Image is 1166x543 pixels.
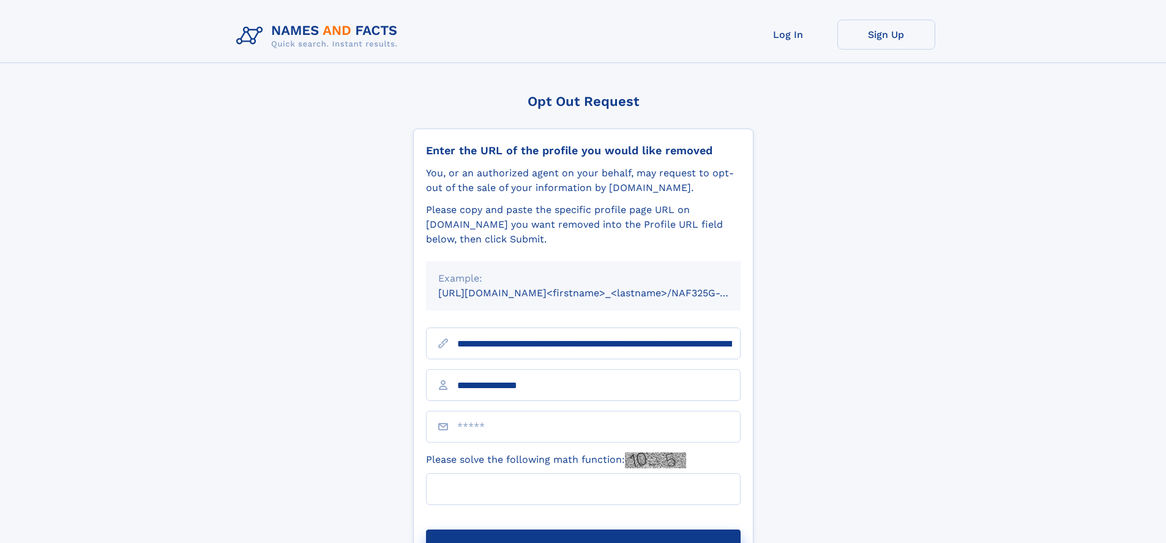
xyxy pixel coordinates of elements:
label: Please solve the following math function: [426,452,686,468]
div: You, or an authorized agent on your behalf, may request to opt-out of the sale of your informatio... [426,166,741,195]
div: Please copy and paste the specific profile page URL on [DOMAIN_NAME] you want removed into the Pr... [426,203,741,247]
img: Logo Names and Facts [231,20,408,53]
div: Example: [438,271,728,286]
a: Log In [739,20,837,50]
small: [URL][DOMAIN_NAME]<firstname>_<lastname>/NAF325G-xxxxxxxx [438,287,764,299]
a: Sign Up [837,20,935,50]
div: Opt Out Request [413,94,753,109]
div: Enter the URL of the profile you would like removed [426,144,741,157]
